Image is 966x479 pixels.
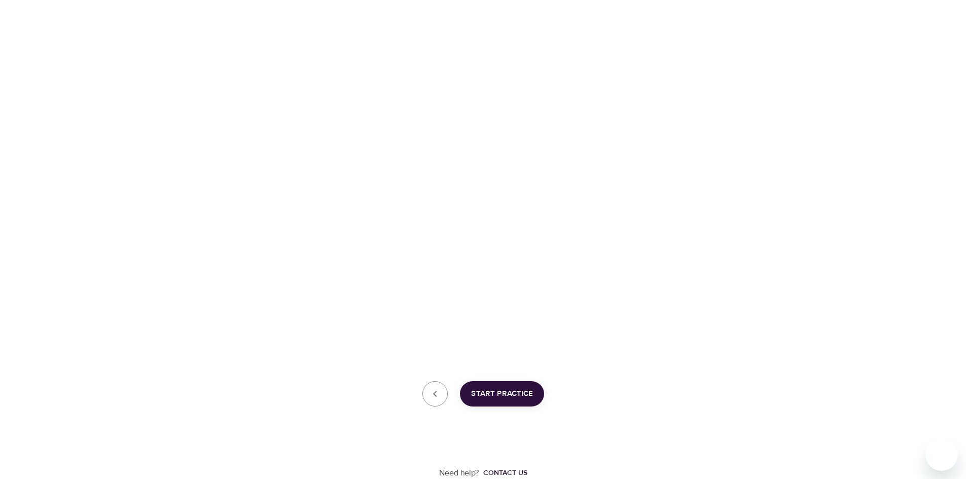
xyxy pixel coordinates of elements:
a: Contact us [479,468,527,478]
div: Contact us [483,468,527,478]
p: Need help? [439,467,479,479]
button: Start Practice [460,381,544,407]
iframe: Button to launch messaging window [925,438,958,471]
span: Start Practice [471,387,533,400]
